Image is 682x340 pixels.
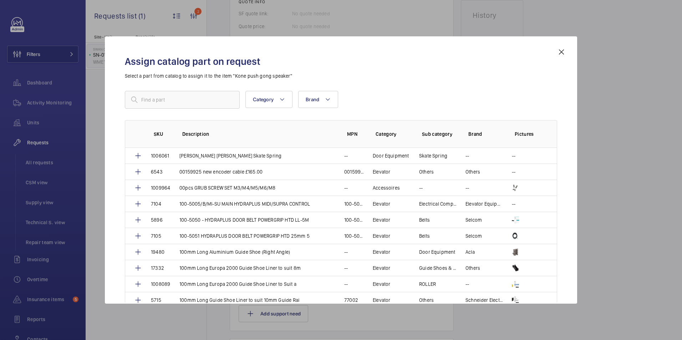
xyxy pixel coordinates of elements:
[422,130,457,138] p: Sub category
[512,216,519,223] img: _dW2QeXtqj2XApb0RIFej-EcYYiqVK8CJrmvz4KZW0QVkn5L.png
[151,297,161,304] p: 5715
[465,152,469,159] p: --
[179,232,310,239] p: 100-5051 HYDRAPLUS DOOR BELT POWERGRIP HTD 25mm 5
[125,72,557,79] p: Select a part from catalog to assign it to the item "Kone push gong speaker"
[373,216,390,223] p: Elevator
[298,91,338,108] button: Brand
[179,184,275,191] p: 00pcs GRUB SCREW SET M3/M4/M5/M6/M8
[179,200,310,207] p: 100-5005/B/MI-SU MAIN HYDRAPLUS MIDI/SUPRA CONTROL
[465,280,469,288] p: --
[253,97,274,102] span: Category
[344,297,358,304] p: 77002
[151,248,164,256] p: 19480
[512,297,519,304] img: lcdwG98fXYY0AACy9jPBIpcZEkOEAy9ZN8EvqnJ8wtBlISMk.png
[179,297,300,304] p: 100mm Long Guide Shoe Liner to suit 10mm Guide Rai
[344,184,348,191] p: --
[125,55,557,68] h2: Assign catalog part on request
[512,232,519,239] img: VqgOoa1s3zRBwM3KiH-A_lLWrkJb0Znld2DktAGZKySJvcgr.png
[512,264,519,272] img: TuV9evIV6mlBx5zJzW3VLq0HxwYH1Wkc-Yfxown0jZnoHAPR.png
[245,91,292,108] button: Category
[419,184,423,191] p: --
[419,248,455,256] p: Door Equipment
[151,200,161,207] p: 7104
[344,280,348,288] p: --
[151,216,163,223] p: 5896
[373,264,390,272] p: Elevator
[179,152,281,159] p: [PERSON_NAME] [PERSON_NAME] Skate Spring
[125,91,240,109] input: Find a part
[419,216,430,223] p: Belts
[347,130,364,138] p: MPN
[373,184,400,191] p: Accessoires
[344,216,364,223] p: 100-5050
[373,200,390,207] p: Elevator
[376,130,411,138] p: Category
[373,152,409,159] p: Door Equipment
[151,168,163,175] p: 6543
[344,248,348,256] p: --
[465,297,503,304] p: Schneider Electric
[344,200,364,207] p: 100-5005/B/MI-SU MAIN HYDRAPLUS MIDI/SUPRA CONTROL DRIVE BOARD -£585.00 in stock
[306,97,319,102] span: Brand
[512,200,515,207] p: --
[373,280,390,288] p: Elevator
[151,184,170,191] p: 1009964
[465,184,469,191] p: --
[373,232,390,239] p: Elevator
[151,264,164,272] p: 17332
[179,216,309,223] p: 100-5050 - HYDRAPLUS DOOR BELT POWERGRIP HTD LL-5M
[373,297,390,304] p: Elevator
[465,168,480,175] p: Others
[419,264,457,272] p: Guide Shoes & Oilers
[179,248,290,256] p: 100mm Long Aluminium Guide Shoe (Right Angle)
[512,280,519,288] img: b2esfgYh-pbSgT3rsLYmHW2uYHgWe00xvcg-N_u99xqVExqJ.png
[515,130,543,138] p: Pictures
[344,232,364,239] p: 100-5051
[151,152,169,159] p: 1006061
[373,168,390,175] p: Elevator
[465,264,480,272] p: Others
[419,168,434,175] p: Others
[182,130,336,138] p: Description
[419,232,430,239] p: Belts
[151,232,161,239] p: 7105
[151,280,170,288] p: 1008089
[512,184,519,191] img: T_1ijpohQ7awDUDVRvko7sOiStpfWp7Su0z_GWi7PsTCBXTz.png
[468,130,503,138] p: Brand
[419,297,434,304] p: Others
[465,232,482,239] p: Selcom
[154,130,171,138] p: SKU
[373,248,390,256] p: Elevator
[179,168,263,175] p: 00159925 new encoder cable £165.00
[465,248,475,256] p: Acla
[419,280,436,288] p: ROLLER
[179,280,296,288] p: 100mm Long Europa 2000 Guide Shoe Liner to Suit a
[512,248,519,256] img: E_9xwgO6pFCzcXrm5EY2sMa2sOq9IlS_yFhDhXIfPuOCi_hQ.png
[344,152,348,159] p: --
[465,200,503,207] p: Elevator Equipment Limited
[179,264,301,272] p: 100mm Long Europa 2000 Guide Shoe Liner to suit 8m
[419,152,447,159] p: Skate Spring
[344,168,364,175] p: 00159925 new encoder cable £165.00
[512,152,515,159] p: --
[465,216,482,223] p: Selcom
[512,168,515,175] p: --
[419,200,457,207] p: Electrical Component
[344,264,348,272] p: --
